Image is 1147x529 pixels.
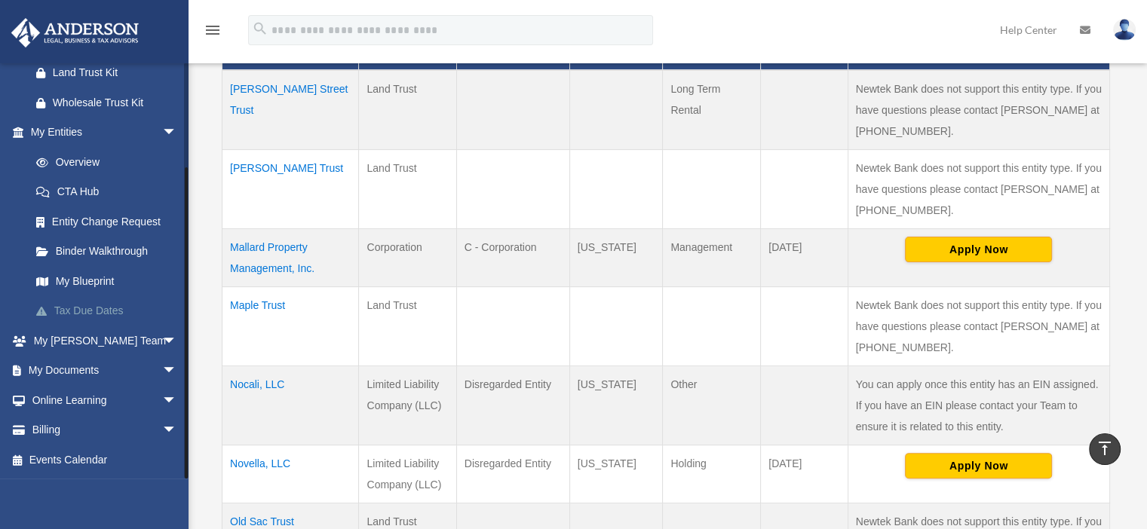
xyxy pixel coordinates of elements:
a: Events Calendar [11,445,200,475]
td: Novella, LLC [222,445,359,503]
div: Land Trust Kit [53,63,181,82]
a: Billingarrow_drop_down [11,415,200,445]
a: Online Learningarrow_drop_down [11,385,200,415]
td: Land Trust [359,286,456,365]
a: Binder Walkthrough [21,237,200,267]
span: arrow_drop_down [162,326,192,356]
td: Other [663,365,761,445]
a: Land Trust Kit [21,58,200,88]
a: Wholesale Trust Kit [21,87,200,118]
td: Holding [663,445,761,503]
td: Land Trust [359,70,456,150]
td: [PERSON_NAME] Street Trust [222,70,359,150]
td: [DATE] [761,228,848,286]
a: My Blueprint [21,266,200,296]
td: Newtek Bank does not support this entity type. If you have questions please contact [PERSON_NAME]... [848,149,1109,228]
td: C - Corporation [456,228,569,286]
a: My [PERSON_NAME] Teamarrow_drop_down [11,326,200,356]
td: Management [663,228,761,286]
td: [PERSON_NAME] Trust [222,149,359,228]
i: search [252,20,268,37]
a: Entity Change Request [21,206,200,237]
td: Corporation [359,228,456,286]
span: arrow_drop_down [162,118,192,148]
a: CTA Hub [21,177,200,207]
td: Disregarded Entity [456,365,569,445]
td: You can apply once this entity has an EIN assigned. If you have an EIN please contact your Team t... [848,365,1109,445]
span: arrow_drop_down [162,385,192,416]
a: Tax Due Dates [21,296,200,326]
button: Apply Now [905,453,1052,479]
td: Limited Liability Company (LLC) [359,365,456,445]
td: [US_STATE] [569,365,663,445]
button: Apply Now [905,237,1052,262]
i: menu [204,21,222,39]
td: Newtek Bank does not support this entity type. If you have questions please contact [PERSON_NAME]... [848,70,1109,150]
a: My Documentsarrow_drop_down [11,356,200,386]
a: vertical_align_top [1089,433,1121,465]
td: Newtek Bank does not support this entity type. If you have questions please contact [PERSON_NAME]... [848,286,1109,365]
td: [US_STATE] [569,228,663,286]
img: User Pic [1113,19,1136,41]
img: Anderson Advisors Platinum Portal [7,18,143,47]
a: My Entitiesarrow_drop_down [11,118,200,148]
span: arrow_drop_down [162,415,192,446]
td: [US_STATE] [569,445,663,503]
td: Disregarded Entity [456,445,569,503]
div: Wholesale Trust Kit [53,93,181,112]
td: Limited Liability Company (LLC) [359,445,456,503]
td: [DATE] [761,445,848,503]
td: Nocali, LLC [222,365,359,445]
a: menu [204,26,222,39]
i: vertical_align_top [1096,439,1114,457]
td: Long Term Rental [663,70,761,150]
td: Land Trust [359,149,456,228]
td: Mallard Property Management, Inc. [222,228,359,286]
td: Maple Trust [222,286,359,365]
a: Overview [21,147,192,177]
span: arrow_drop_down [162,356,192,387]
